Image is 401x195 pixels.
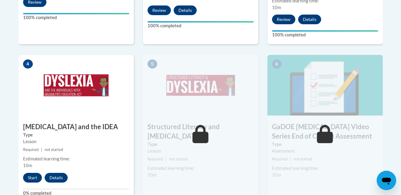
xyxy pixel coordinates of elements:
[19,55,134,116] img: Course Image
[165,157,167,161] span: |
[23,14,129,21] label: 100% completed
[143,122,258,141] h3: Structured Literacy and [MEDICAL_DATA]
[45,173,68,183] button: Details
[23,163,32,168] span: 10m
[267,55,383,116] img: Course Image
[148,148,254,154] div: Lesson
[272,32,378,38] label: 100% completed
[45,147,63,152] span: not started
[23,147,39,152] span: Required
[298,15,321,24] button: Details
[272,59,282,69] span: 6
[377,171,396,190] iframe: Button to launch messaging window
[148,5,171,15] button: Review
[272,30,378,32] div: Your progress
[294,157,312,161] span: not started
[143,55,258,116] img: Course Image
[174,5,197,15] button: Details
[169,157,188,161] span: not started
[19,122,134,132] h3: [MEDICAL_DATA] and the IDEA
[272,5,281,10] span: 10m
[23,173,42,183] button: Start
[23,132,129,138] label: Type
[23,59,33,69] span: 4
[148,165,254,172] div: Estimated learning time:
[290,157,291,161] span: |
[148,141,254,148] label: Type
[272,15,295,24] button: Review
[23,13,129,14] div: Your progress
[148,22,254,29] label: 100% completed
[272,165,378,172] div: Estimated learning time:
[23,138,129,145] div: Lesson
[41,147,42,152] span: |
[148,157,163,161] span: Required
[148,21,254,22] div: Your progress
[23,156,129,162] div: Estimated learning time:
[148,59,157,69] span: 5
[272,172,281,177] span: 35m
[267,122,383,141] h3: GaDOE [MEDICAL_DATA] Video Series End of Course Assessment
[272,141,378,148] label: Type
[272,148,378,154] div: Assessment
[272,157,287,161] span: Required
[148,172,157,177] span: 20m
